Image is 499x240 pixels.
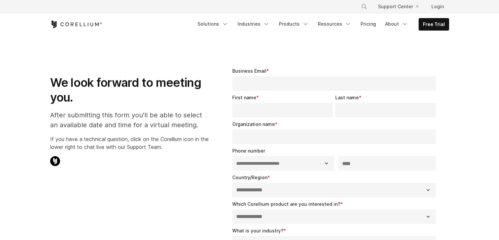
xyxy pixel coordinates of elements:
span: Phone number [232,148,265,154]
a: Free Trial [419,18,449,30]
a: Support Center [373,1,424,12]
span: Last name [335,95,359,100]
a: Industries [234,18,274,30]
span: Which Corellium product are you interested in? [232,201,340,207]
a: Pricing [357,18,380,30]
div: Navigation Menu [353,1,449,12]
a: Corellium Home [50,20,102,28]
span: What is your industry? [232,228,283,233]
p: If you have a technical question, click on the Corellium icon in the lower right to chat live wit... [50,135,209,151]
a: Products [275,18,313,30]
span: Business Email [232,68,266,74]
a: Login [426,1,449,12]
a: Resources [314,18,355,30]
button: Search [358,1,370,12]
span: First name [232,95,256,100]
span: Country/Region [232,175,267,180]
h1: We look forward to meeting you. [50,75,209,105]
a: Solutions [194,18,232,30]
p: After submitting this form you'll be able to select an available date and time for a virtual meet... [50,110,209,130]
a: About [381,18,412,30]
img: Corellium Chat Icon [50,156,60,166]
span: Organization name [232,121,275,127]
div: Navigation Menu [194,18,449,31]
